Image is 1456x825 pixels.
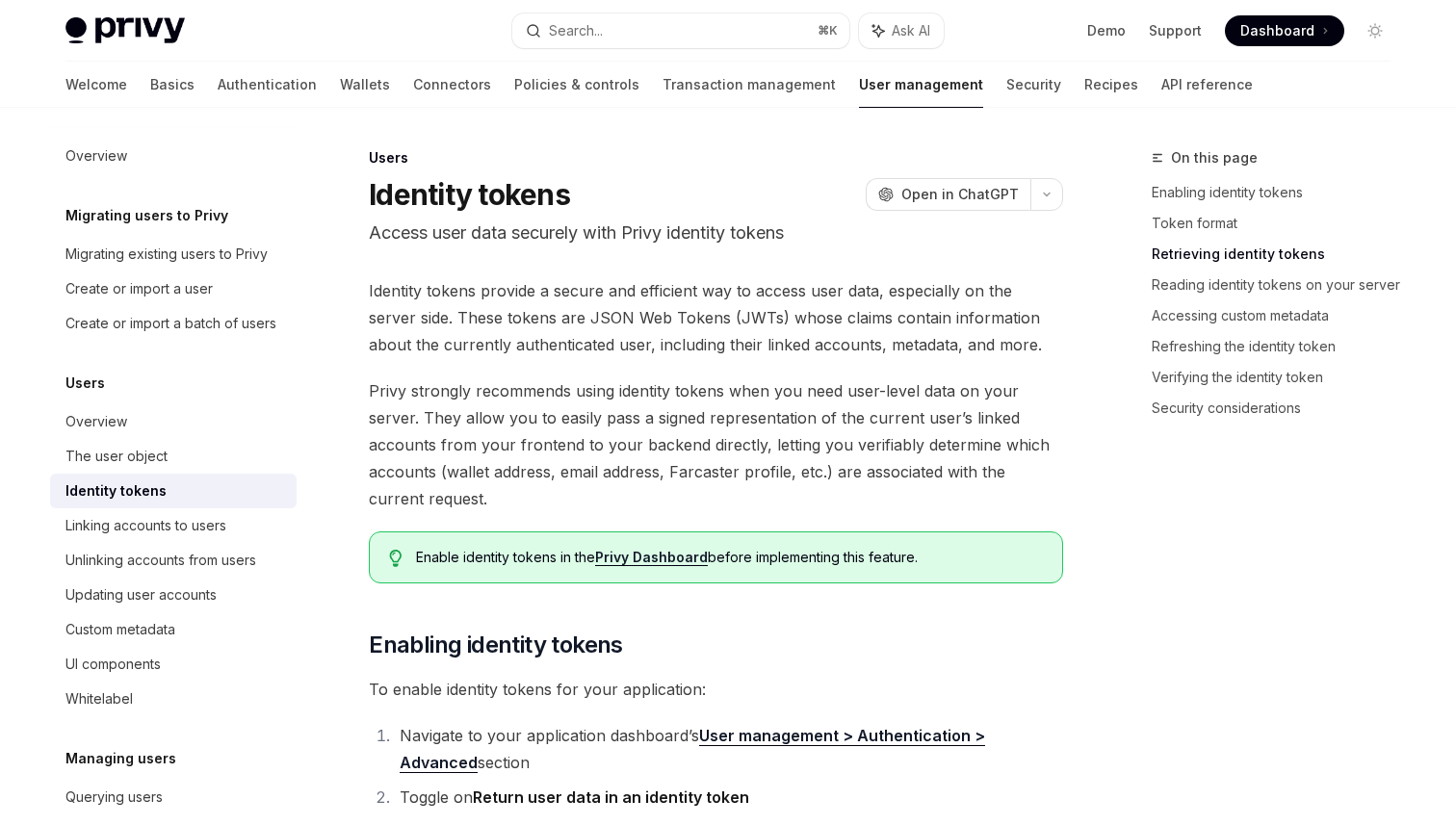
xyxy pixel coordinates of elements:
a: Identity tokens [50,474,297,508]
a: Authentication [218,62,317,108]
div: Overview [65,144,127,168]
a: UI components [50,647,297,682]
div: Users [369,148,1063,168]
a: API reference [1161,62,1253,108]
a: Custom metadata [50,612,297,647]
a: Basics [150,62,195,108]
h5: Users [65,372,105,395]
div: Create or import a batch of users [65,312,276,335]
a: Verifying the identity token [1152,362,1406,393]
span: Open in ChatGPT [901,185,1019,204]
button: Toggle dark mode [1360,15,1391,46]
a: Reading identity tokens on your server [1152,270,1406,300]
a: Enabling identity tokens [1152,177,1406,208]
div: Search... [549,19,603,42]
div: Overview [65,410,127,433]
span: Ask AI [892,21,930,40]
span: Enabling identity tokens [369,630,623,660]
div: The user object [65,445,168,468]
a: Retrieving identity tokens [1152,239,1406,270]
h5: Managing users [65,747,176,770]
div: Updating user accounts [65,583,217,606]
img: light logo [65,17,185,44]
button: Ask AI [859,13,944,48]
a: Overview [50,139,297,173]
a: Support [1149,21,1202,40]
a: Migrating existing users to Privy [50,237,297,271]
a: Security considerations [1152,393,1406,424]
p: Access user data securely with Privy identity tokens [369,219,1063,246]
a: Updating user accounts [50,578,297,612]
li: Toggle on [394,784,1063,811]
div: Migrating existing users to Privy [65,243,268,266]
span: Enable identity tokens in the before implementing this feature. [416,548,1043,567]
div: Whitelabel [65,687,133,710]
a: Create or import a batch of users [50,306,297,341]
li: Navigate to your application dashboard’s section [394,722,1063,776]
a: Unlinking accounts from users [50,543,297,578]
a: Welcome [65,62,127,108]
a: Querying users [50,780,297,814]
div: Identity tokens [65,479,167,503]
a: Token format [1152,208,1406,239]
a: Demo [1087,21,1126,40]
a: Policies & controls [514,62,639,108]
a: Whitelabel [50,682,297,716]
h1: Identity tokens [369,177,570,212]
span: ⌘ K [818,23,838,39]
h5: Migrating users to Privy [65,204,228,227]
span: To enable identity tokens for your application: [369,676,1063,703]
button: Search...⌘K [512,13,849,48]
a: Accessing custom metadata [1152,300,1406,331]
a: Create or import a user [50,271,297,306]
span: Privy strongly recommends using identity tokens when you need user-level data on your server. The... [369,377,1063,512]
div: Linking accounts to users [65,514,226,537]
span: On this page [1171,146,1258,169]
span: Identity tokens provide a secure and efficient way to access user data, especially on the server ... [369,277,1063,358]
button: Open in ChatGPT [866,178,1030,211]
span: Dashboard [1240,21,1314,40]
div: UI components [65,653,161,676]
a: Linking accounts to users [50,508,297,543]
a: Wallets [340,62,390,108]
a: Overview [50,404,297,439]
strong: Return user data in an identity token [473,787,749,807]
div: Create or import a user [65,277,213,300]
a: Dashboard [1225,15,1344,46]
div: Custom metadata [65,618,175,641]
a: Privy Dashboard [595,549,708,566]
a: Refreshing the identity token [1152,331,1406,362]
a: Connectors [413,62,491,108]
div: Querying users [65,786,163,809]
a: The user object [50,439,297,474]
a: Recipes [1084,62,1138,108]
a: Transaction management [663,62,836,108]
a: User management [859,62,983,108]
div: Unlinking accounts from users [65,549,256,572]
a: Security [1006,62,1061,108]
svg: Tip [389,550,403,567]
